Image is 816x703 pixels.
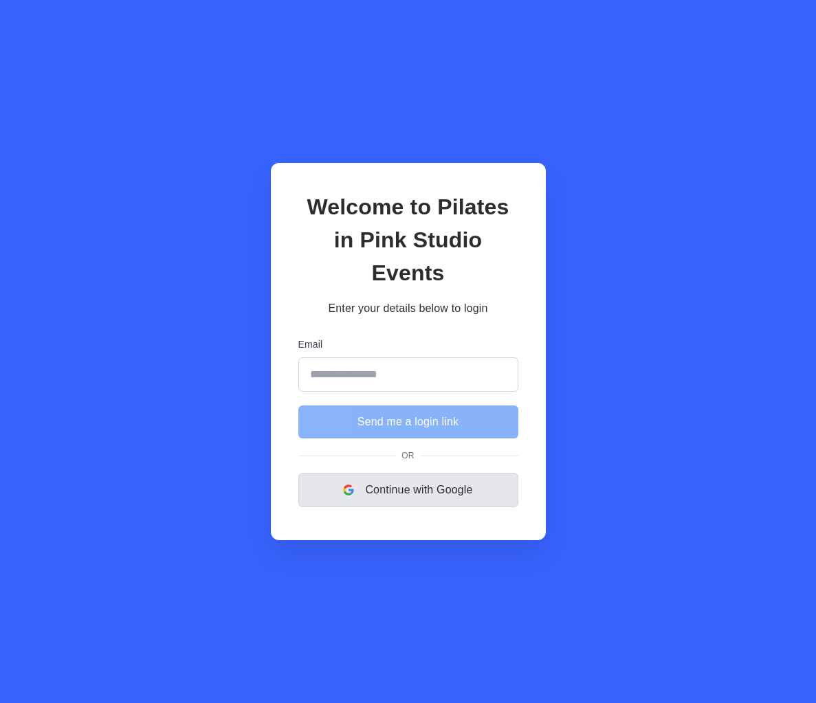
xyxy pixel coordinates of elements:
button: Send me a login link [298,405,518,438]
span: Or [396,449,419,462]
img: google logo [343,484,354,495]
h1: Welcome to Pilates in Pink Studio Events [298,190,518,289]
button: Continue with Google [298,473,518,507]
p: Enter your details below to login [298,300,518,317]
label: Email [298,337,518,352]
